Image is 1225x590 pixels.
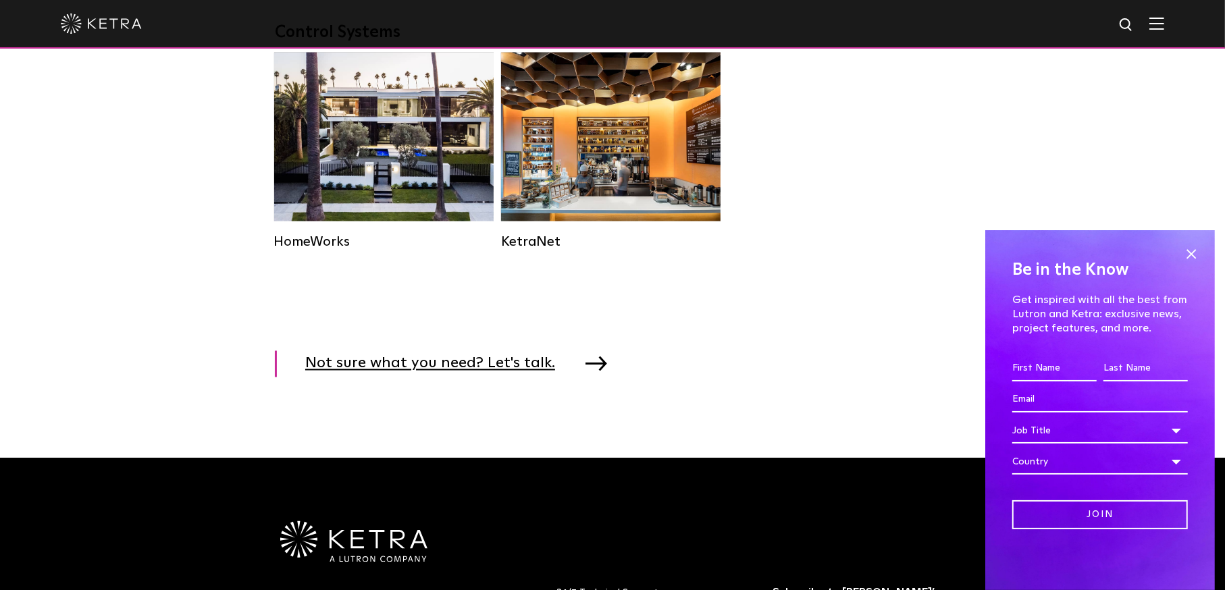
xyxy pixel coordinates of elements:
div: KetraNet [501,234,721,250]
img: Ketra-aLutronCo_White_RGB [280,521,427,563]
a: Not sure what you need? Let's talk. [275,351,614,377]
a: HomeWorks Residential Solution [274,53,494,250]
div: Job Title [1012,418,1188,444]
input: Email [1012,387,1188,412]
div: HomeWorks [274,234,494,250]
h4: Be in the Know [1012,257,1188,283]
div: Country [1012,449,1188,475]
p: Get inspired with all the best from Lutron and Ketra: exclusive news, project features, and more. [1012,293,1188,335]
img: Hamburger%20Nav.svg [1149,17,1164,30]
a: KetraNet Legacy System [501,53,721,250]
img: arrow [585,356,607,371]
input: Last Name [1103,356,1188,381]
img: search icon [1118,17,1135,34]
img: ketra-logo-2019-white [61,14,142,34]
span: Not sure what you need? Let's talk. [305,351,575,377]
input: First Name [1012,356,1097,381]
input: Join [1012,500,1188,529]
